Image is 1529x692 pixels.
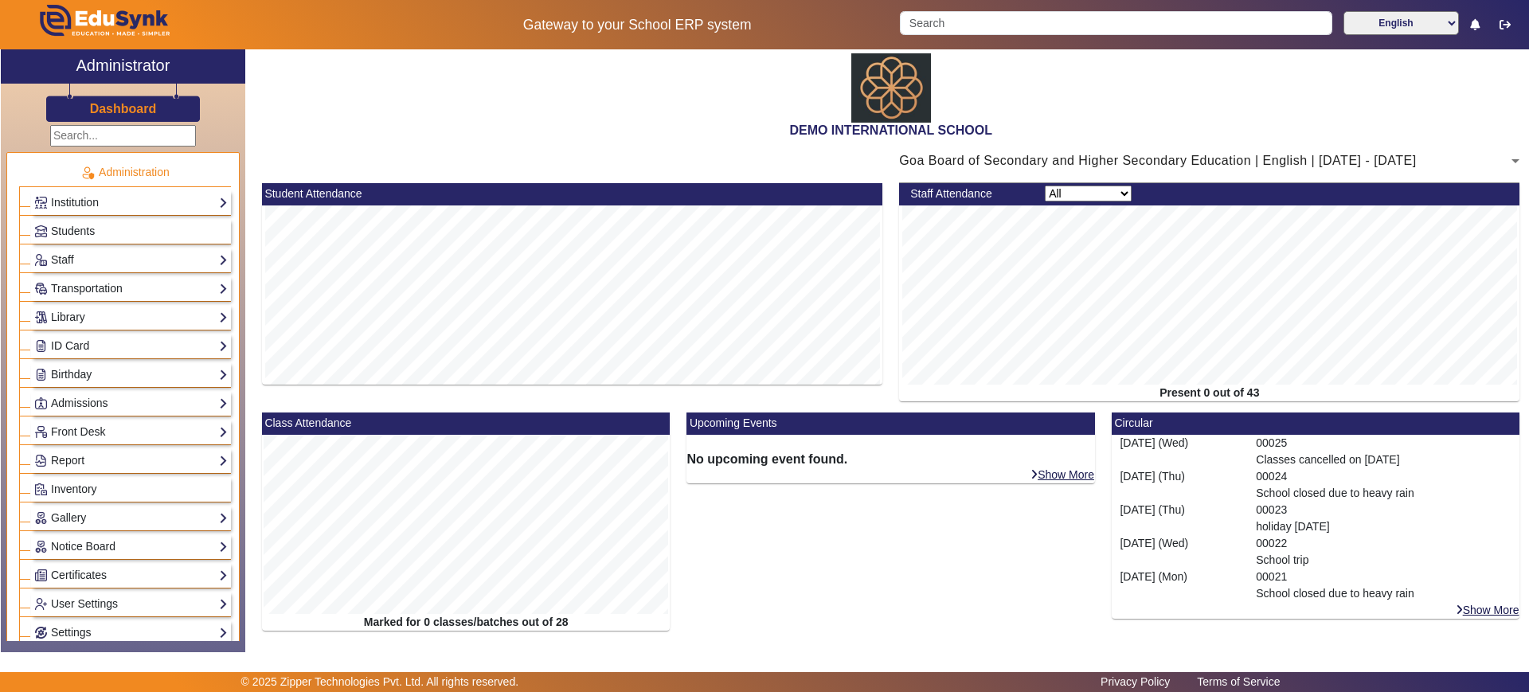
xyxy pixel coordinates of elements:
div: [DATE] (Wed) [1112,535,1248,569]
div: 00023 [1248,502,1520,535]
img: Administration.png [80,166,95,180]
p: Administration [19,164,231,181]
div: Marked for 0 classes/batches out of 28 [262,614,671,631]
div: [DATE] (Thu) [1112,502,1248,535]
div: 00024 [1248,468,1520,502]
mat-card-header: Student Attendance [262,183,882,205]
a: Administrator [1,49,245,84]
a: Students [34,222,228,240]
div: [DATE] (Mon) [1112,569,1248,602]
a: Inventory [34,480,228,498]
h3: Dashboard [90,101,157,116]
div: [DATE] (Thu) [1112,468,1248,502]
p: School closed due to heavy rain [1256,485,1511,502]
h6: No upcoming event found. [686,452,1095,467]
input: Search... [50,125,196,147]
img: Inventory.png [35,483,47,495]
div: [DATE] (Wed) [1112,435,1248,468]
div: Staff Attendance [902,186,1037,202]
p: holiday [DATE] [1256,518,1511,535]
mat-card-header: Circular [1112,412,1520,435]
span: Goa Board of Secondary and Higher Secondary Education | English | [DATE] - [DATE] [899,154,1416,167]
h2: Administrator [76,56,170,75]
a: Privacy Policy [1093,671,1178,692]
div: 00025 [1248,435,1520,468]
p: School closed due to heavy rain [1256,585,1511,602]
p: © 2025 Zipper Technologies Pvt. Ltd. All rights reserved. [241,674,519,690]
a: Terms of Service [1189,671,1288,692]
a: Dashboard [89,100,158,117]
p: Classes cancelled on [DATE] [1256,452,1511,468]
span: Students [51,225,95,237]
input: Search [900,11,1332,35]
div: Present 0 out of 43 [899,385,1519,401]
div: 00022 [1248,535,1520,569]
mat-card-header: Upcoming Events [686,412,1095,435]
h5: Gateway to your School ERP system [391,17,883,33]
a: Show More [1455,603,1520,617]
span: Inventory [51,483,97,495]
h2: DEMO INTERNATIONAL SCHOOL [253,123,1528,138]
a: Show More [1030,467,1095,482]
mat-card-header: Class Attendance [262,412,671,435]
p: School trip [1256,552,1511,569]
img: abdd4561-dfa5-4bc5-9f22-bd710a8d2831 [851,53,931,123]
img: Students.png [35,225,47,237]
div: 00021 [1248,569,1520,602]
